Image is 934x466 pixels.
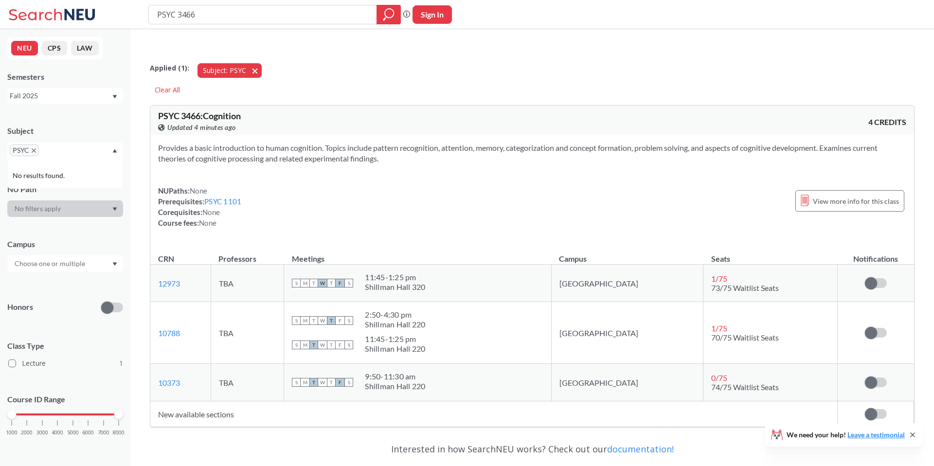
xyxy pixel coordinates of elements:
span: S [344,378,353,387]
svg: Dropdown arrow [112,262,117,266]
span: W [318,378,327,387]
svg: X to remove pill [32,148,36,153]
span: F [336,378,344,387]
button: Sign In [413,5,452,24]
span: M [301,316,309,325]
div: Dropdown arrow [7,255,123,272]
div: CRN [158,253,174,264]
span: 0 / 75 [711,373,727,382]
span: None [190,186,207,195]
span: 4000 [52,430,63,435]
span: F [336,341,344,349]
div: Shillman Hall 220 [365,381,425,391]
span: T [327,341,336,349]
div: PSYCX to remove pillDropdown arrowNo results found. [7,142,123,162]
div: Campus [7,239,123,250]
span: S [344,316,353,325]
td: New available sections [150,401,838,427]
span: 2000 [21,430,33,435]
a: 10788 [158,328,180,338]
span: F [336,316,344,325]
span: T [327,378,336,387]
span: M [301,279,309,287]
span: T [309,341,318,349]
td: TBA [211,364,284,401]
span: 6000 [82,430,94,435]
span: W [318,341,327,349]
span: Class Type [7,341,123,351]
span: No results found. [13,170,67,181]
div: Fall 2025Dropdown arrow [7,88,123,104]
button: Subject: PSYC [198,63,262,78]
span: 73/75 Waitlist Seats [711,283,779,292]
a: Leave a testimonial [847,430,905,439]
span: S [292,378,301,387]
div: 11:45 - 1:25 pm [365,334,425,344]
span: 1 / 75 [711,274,727,283]
span: View more info for this class [813,195,899,207]
div: Shillman Hall 220 [365,344,425,354]
div: NUPaths: Prerequisites: Corequisites: Course fees: [158,185,241,228]
span: T [309,316,318,325]
span: 7000 [98,430,109,435]
span: 70/75 Waitlist Seats [711,333,779,342]
span: S [292,316,301,325]
span: T [327,316,336,325]
span: S [344,341,353,349]
svg: Dropdown arrow [112,149,117,153]
th: Professors [211,244,284,265]
span: S [344,279,353,287]
svg: Dropdown arrow [112,207,117,211]
th: Notifications [838,244,914,265]
a: 12973 [158,279,180,288]
div: 9:50 - 11:30 am [365,372,425,381]
span: None [202,208,220,216]
span: T [309,279,318,287]
span: F [336,279,344,287]
svg: magnifying glass [383,8,395,21]
td: [GEOGRAPHIC_DATA] [551,265,703,302]
button: NEU [11,41,38,55]
span: T [309,378,318,387]
span: M [301,378,309,387]
input: Class, professor, course number, "phrase" [156,6,370,23]
th: Seats [703,244,838,265]
div: Fall 2025 [10,90,111,101]
span: S [292,279,301,287]
a: documentation! [607,443,674,455]
span: 5000 [67,430,79,435]
span: W [318,316,327,325]
input: Choose one or multiple [10,258,91,269]
div: Semesters [7,72,123,82]
th: Meetings [284,244,551,265]
div: magnifying glass [377,5,401,24]
button: LAW [71,41,99,55]
span: 8000 [113,430,125,435]
span: Applied ( 1 ): [150,63,189,73]
th: Campus [551,244,703,265]
td: TBA [211,302,284,364]
span: 1 / 75 [711,323,727,333]
span: S [292,341,301,349]
label: Lecture [8,357,123,370]
svg: Dropdown arrow [112,95,117,99]
span: Updated 4 minutes ago [167,122,236,133]
div: Clear All [150,83,185,97]
span: 1 [119,358,123,369]
td: TBA [211,265,284,302]
div: NU Path [7,184,123,195]
div: 11:45 - 1:25 pm [365,272,425,282]
section: Provides a basic introduction to human cognition. Topics include pattern recognition, attention, ... [158,143,906,164]
span: 1000 [6,430,18,435]
a: 10373 [158,378,180,387]
a: PSYC 1101 [204,197,241,206]
span: PSYCX to remove pill [10,144,39,156]
p: Course ID Range [7,394,123,405]
span: PSYC 3466 : Cognition [158,110,241,121]
span: M [301,341,309,349]
span: 74/75 Waitlist Seats [711,382,779,392]
span: We need your help! [787,431,905,438]
td: [GEOGRAPHIC_DATA] [551,302,703,364]
td: [GEOGRAPHIC_DATA] [551,364,703,401]
button: CPS [42,41,67,55]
